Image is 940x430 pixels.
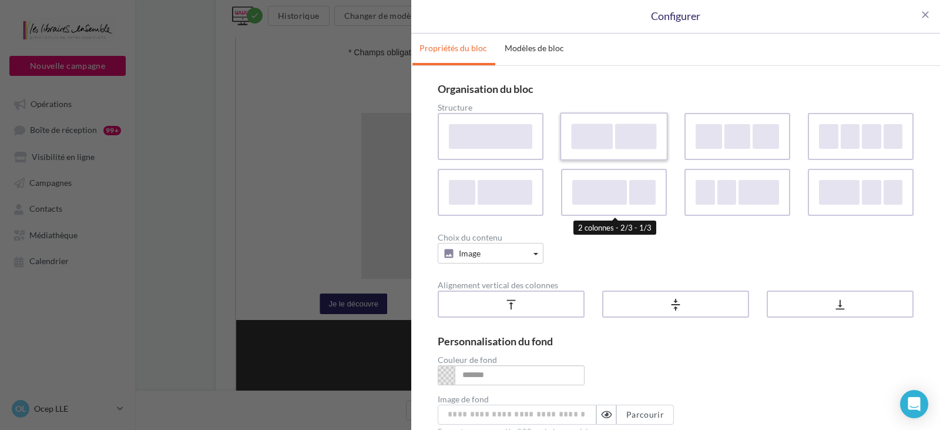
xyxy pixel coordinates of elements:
[505,299,518,311] i: vertical_align_top
[438,281,914,289] div: Alignement vertical des colonnes
[412,34,494,63] a: Propriétés du bloc
[616,405,674,425] button: Parcourir
[112,204,491,216] label: Nom *
[498,34,571,63] a: Modèles de bloc
[669,299,682,311] i: vertical_align_center
[438,243,543,264] button: Image
[438,84,914,94] div: Organisation du bloc
[438,395,914,404] label: Image de fond
[459,248,481,258] span: Image
[573,221,656,235] div: 2 colonnes - 2/3 - 1/3
[31,21,572,86] img: 9209_ocep_banniere_header.png
[438,104,914,112] div: Structure
[112,315,491,328] label: Email *
[429,9,922,24] div: Configurer
[919,9,931,21] span: close
[438,356,914,364] label: Couleur de fond
[112,371,491,384] label: Numéro de téléphone
[626,409,664,419] span: Parcourir
[900,390,928,418] div: Open Intercom Messenger
[112,259,491,272] label: Prénom *
[438,234,914,242] div: Choix du contenu
[438,336,914,346] div: Personnalisation du fond
[834,299,847,311] i: vertical_align_bottom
